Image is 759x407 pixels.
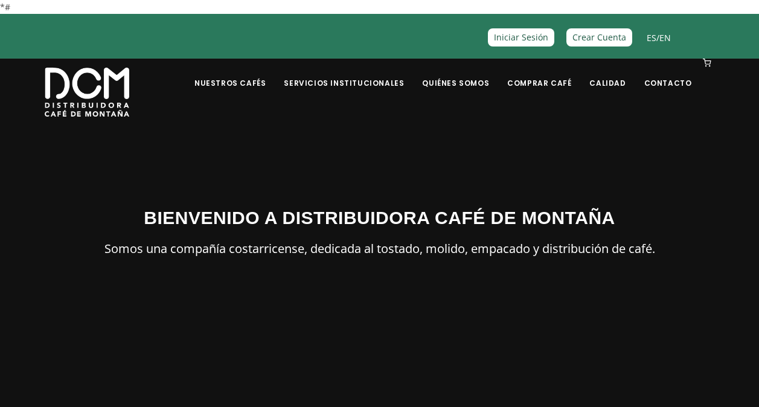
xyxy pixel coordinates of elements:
a: Comprar Café [500,60,578,88]
a: Calidad [582,60,633,88]
a: Servicios Institucionales [277,60,411,88]
p: Somos una compañía costarricense, dedicada al tostado, molido, empacado y distribución de café. [45,239,715,259]
a: Quiénes Somos [415,60,496,88]
h3: BIENVENIDO A DISTRIBUIDORA CAFÉ DE MONTAÑA [45,204,715,231]
a: Crear Cuenta [566,28,632,46]
span: / [647,31,671,45]
a: ES [647,32,656,43]
a: EN [659,32,671,43]
a: Contacto [637,60,699,88]
a: Iniciar Sesión [488,28,554,46]
a: Nuestros Cafés [187,60,273,88]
